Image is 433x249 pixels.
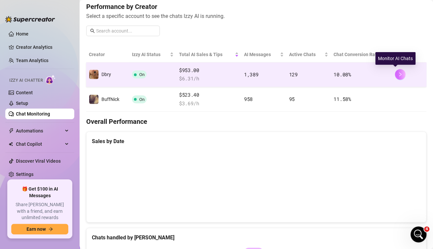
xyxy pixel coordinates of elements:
[132,51,168,58] span: Izzy AI Status
[5,35,127,192] div: Giselle says…
[244,51,278,58] span: AI Messages
[16,139,63,149] span: Chat Copilot
[96,27,156,35] input: Search account...
[176,47,241,62] th: Total AI Sales & Tips
[27,226,46,232] span: Earn now
[114,196,124,206] button: Send a message…
[42,198,47,204] button: Start recording
[179,91,239,99] span: $523.40
[398,72,402,77] span: right
[92,233,421,242] div: Chats handled by [PERSON_NAME]
[92,137,421,145] div: Sales by Date
[90,29,95,33] span: search
[48,227,53,231] span: arrow-right
[116,3,128,15] div: Close
[11,224,68,234] button: Earn nowarrow-right
[375,52,415,65] div: Monitor AI Chats
[334,71,351,78] span: 10.08 %
[89,95,98,104] img: BuffNick
[86,2,426,11] h4: Performance by Creator
[10,198,16,204] button: Emoji picker
[179,100,239,108] span: $ 3.69 /h
[16,158,61,164] a: Discover Viral Videos
[101,72,111,77] span: Dbry
[11,202,68,221] span: Share [PERSON_NAME] with a friend, and earn unlimited rewards
[16,42,69,52] a: Creator Analytics
[6,184,127,196] textarea: Message…
[179,51,233,58] span: Total AI Sales & Tips
[241,47,286,62] th: AI Messages
[179,66,239,74] span: $953.00
[395,69,405,80] button: right
[19,4,30,14] img: Profile image for Giselle
[410,226,426,242] iframe: Intercom live chat
[16,125,63,136] span: Automations
[9,77,43,84] span: Izzy AI Chatter
[86,47,129,62] th: Creator
[244,71,259,78] span: 1,389
[31,198,37,204] button: Upload attachment
[139,72,145,77] span: On
[32,3,50,8] h1: Giselle
[11,143,103,176] div: You can also add more bumps. Sometimes Izzy won’t send a bump if all the available ones have alre...
[16,172,33,177] a: Settings
[16,31,29,37] a: Home
[129,47,176,62] th: Izzy AI Status
[5,16,55,23] img: logo-BBDzfeDw.svg
[101,97,119,102] span: BuffNick
[331,47,392,62] th: Chat Conversion Rate
[45,75,56,84] img: AI Chatter
[11,39,103,65] div: No, your subscription isn’t canceled — that does sound a bit strange. I’ll check with my team, bu...
[179,75,239,83] span: $ 6.31 /h
[16,111,50,117] a: Chat Monitoring
[11,68,103,140] div: There isn’t a way to “turn up” [PERSON_NAME]’s speed. One option is to remove fans from your excl...
[286,47,331,62] th: Active Chats
[11,186,68,199] span: 🎁 Get $100 in AI Messages
[86,117,426,126] h4: Overall Performance
[32,8,64,15] p: Active 12h ago
[9,142,13,146] img: Chat Copilot
[16,90,33,95] a: Content
[289,51,323,58] span: Active Chats
[4,3,17,15] button: go back
[289,71,298,78] span: 129
[16,101,28,106] a: Setup
[139,97,145,102] span: On
[21,198,26,204] button: Gif picker
[5,35,109,180] div: No, your subscription isn’t canceled — that does sound a bit strange. I’ll check with my team, bu...
[11,181,45,185] div: Giselle • 16h ago
[334,96,351,102] span: 11.58 %
[86,12,426,20] span: Select a specific account to see the chats Izzy AI is running.
[16,58,48,63] a: Team Analytics
[104,3,116,15] button: Home
[289,96,295,102] span: 95
[424,226,429,232] span: 4
[9,128,14,133] span: thunderbolt
[89,70,98,79] img: Dbry
[244,96,253,102] span: 958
